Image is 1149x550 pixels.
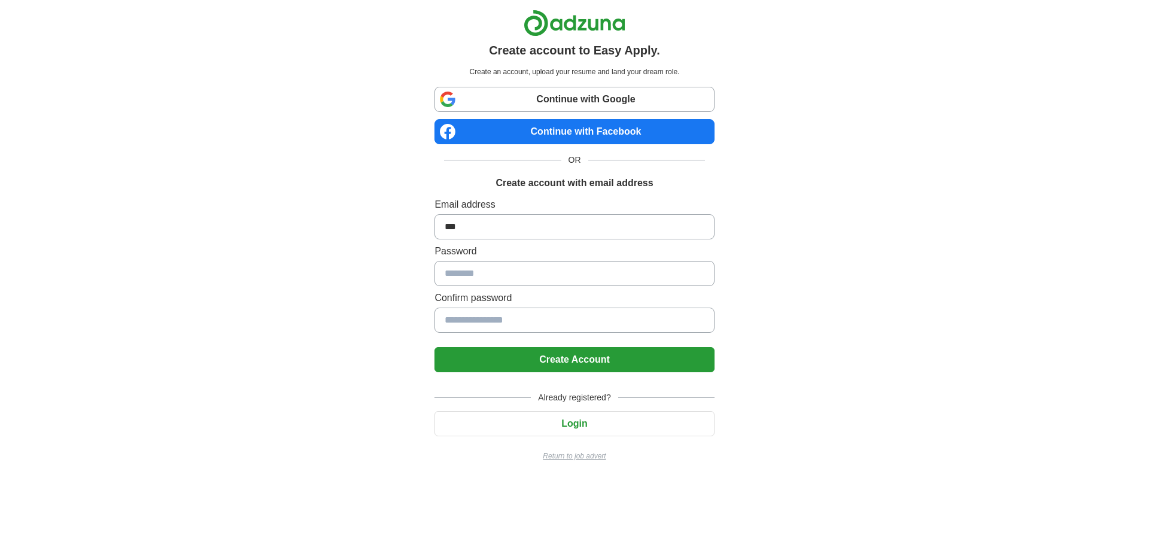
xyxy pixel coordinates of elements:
button: Login [434,411,714,436]
button: Create Account [434,347,714,372]
a: Login [434,418,714,429]
label: Password [434,244,714,259]
span: OR [561,154,588,166]
span: Already registered? [531,391,618,404]
h1: Create account with email address [496,176,653,190]
label: Email address [434,197,714,212]
h1: Create account to Easy Apply. [489,41,660,59]
a: Continue with Google [434,87,714,112]
img: Adzuna logo [524,10,625,37]
label: Confirm password [434,291,714,305]
a: Continue with Facebook [434,119,714,144]
p: Create an account, upload your resume and land your dream role. [437,66,712,77]
a: Return to job advert [434,451,714,461]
